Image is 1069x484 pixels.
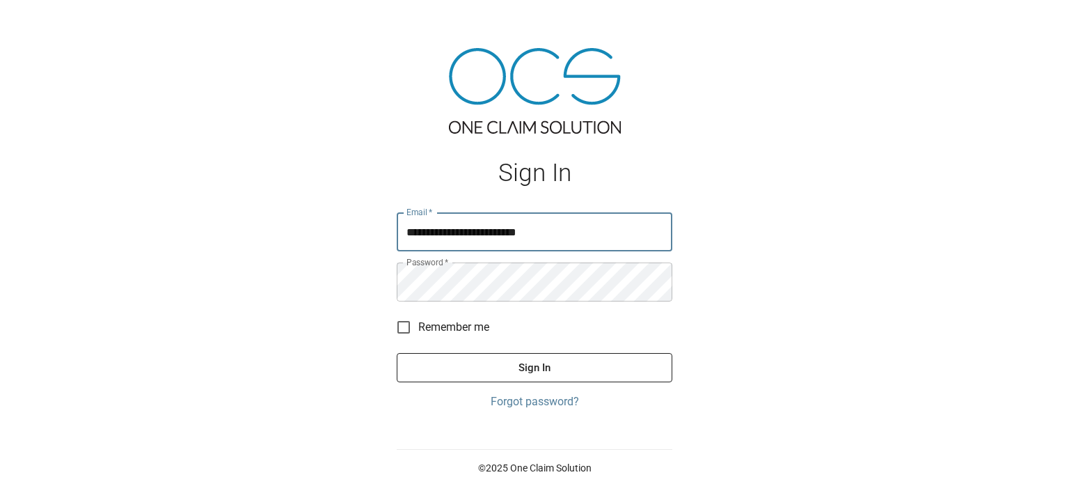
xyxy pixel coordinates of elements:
span: Remember me [418,319,489,336]
button: Sign In [397,353,672,382]
a: Forgot password? [397,393,672,410]
img: ocs-logo-tra.png [449,48,621,134]
p: © 2025 One Claim Solution [397,461,672,475]
label: Email [406,206,433,218]
img: ocs-logo-white-transparent.png [17,8,72,36]
label: Password [406,256,448,268]
h1: Sign In [397,159,672,187]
